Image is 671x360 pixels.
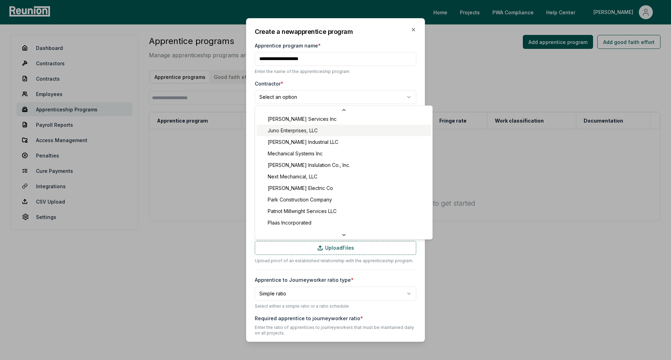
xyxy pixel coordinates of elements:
span: Next Mechanical, LLC [268,173,317,180]
span: Park Construction Company [268,196,332,203]
span: POET Design & Construction [268,230,333,238]
span: [PERSON_NAME] Electric Co [268,184,333,192]
span: Mechanical Systems Inc [268,150,323,157]
span: [PERSON_NAME] Industrial LLC [268,138,338,146]
span: [PERSON_NAME] Services Inc [268,115,337,123]
span: Patriot Millwright Services LLC [268,207,337,215]
span: Juno Enterprises, LLC [268,127,318,134]
span: Plaas Incorporated [268,219,311,226]
span: [PERSON_NAME] Inslulation Co., Inc. [268,161,350,169]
